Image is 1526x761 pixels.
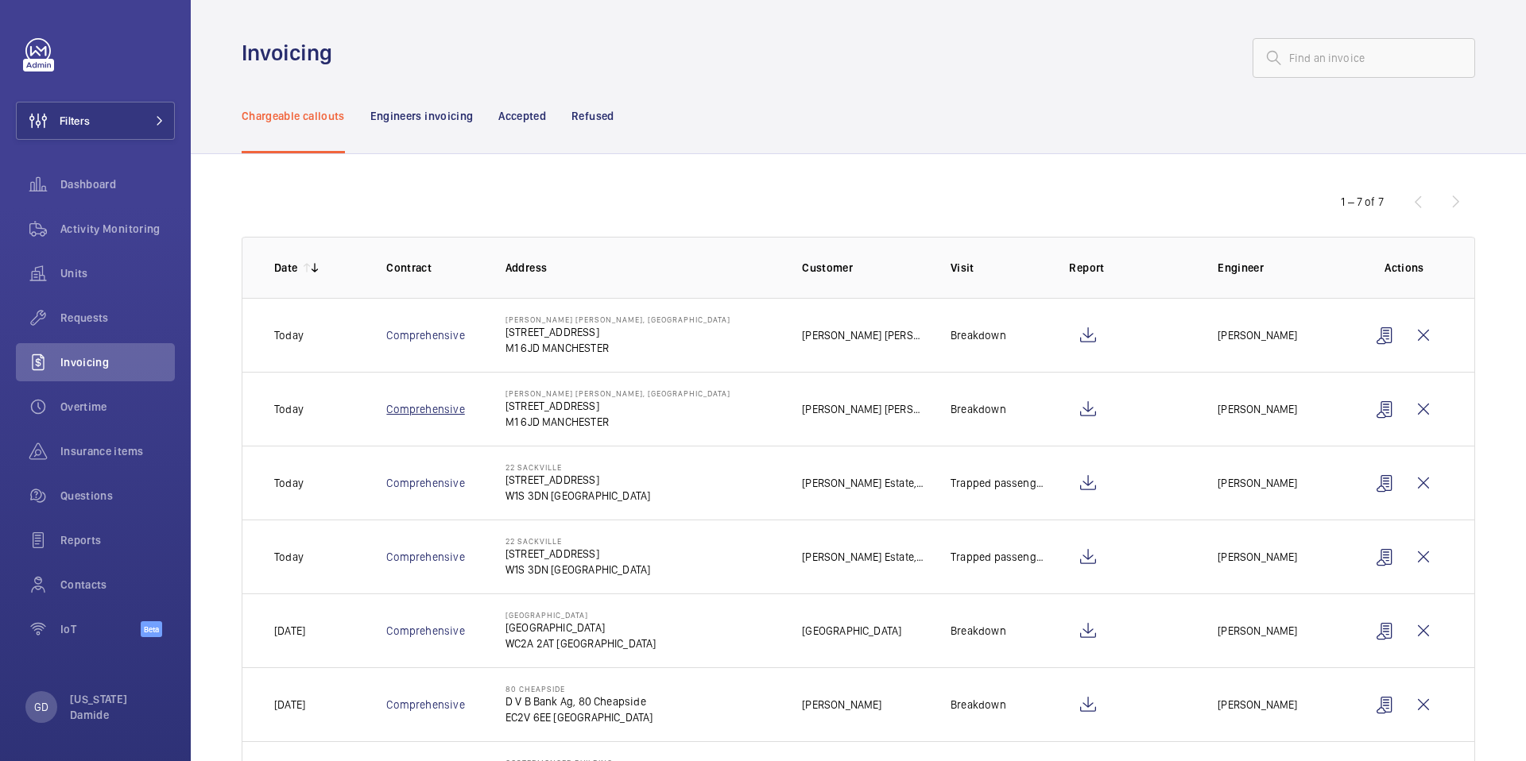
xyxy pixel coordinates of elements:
p: GD [34,699,48,715]
p: D V B Bank Ag, 80 Cheapside [505,693,653,709]
p: Today [274,549,304,565]
div: 1 – 7 of 7 [1341,194,1384,210]
p: M1 6JD MANCHESTER [505,340,730,356]
p: [PERSON_NAME] [1218,401,1297,417]
p: Breakdown [951,697,1006,713]
p: [US_STATE] Damide [70,691,165,723]
a: Comprehensive [386,403,464,415]
span: Questions [60,488,175,504]
p: Today [274,327,304,343]
p: WC2A 2AT [GEOGRAPHIC_DATA] [505,635,656,651]
p: W1S 3DN [GEOGRAPHIC_DATA] [505,488,651,504]
p: Accepted [498,108,546,124]
span: Filters [60,113,90,129]
a: Comprehensive [386,550,464,563]
p: [STREET_ADDRESS] [505,472,651,488]
p: EC2V 6EE [GEOGRAPHIC_DATA] [505,709,653,725]
p: Report [1069,260,1192,276]
p: Date [274,260,297,276]
span: Requests [60,310,175,326]
h1: Invoicing [242,38,342,68]
p: [PERSON_NAME] [1218,623,1297,639]
a: Comprehensive [386,624,464,637]
p: Actions [1366,260,1443,276]
p: Breakdown [951,623,1006,639]
p: [GEOGRAPHIC_DATA] [505,620,656,635]
p: [GEOGRAPHIC_DATA] [505,610,656,620]
p: Engineers invoicing [370,108,474,124]
p: [STREET_ADDRESS] [505,398,730,414]
p: Breakdown [951,327,1006,343]
span: Activity Monitoring [60,221,175,237]
span: Insurance items [60,443,175,459]
span: Reports [60,532,175,548]
p: [PERSON_NAME] [1218,549,1297,565]
p: [PERSON_NAME] [1218,697,1297,713]
span: Beta [141,621,162,637]
span: IoT [60,621,141,637]
p: Today [274,401,304,417]
p: [STREET_ADDRESS] [505,546,651,562]
p: [DATE] [274,623,305,639]
p: Trapped passenger [951,549,1044,565]
p: [PERSON_NAME] [PERSON_NAME], [GEOGRAPHIC_DATA] [505,315,730,324]
p: 80 Cheapside [505,684,653,693]
span: Overtime [60,399,175,415]
p: Contract [386,260,479,276]
p: 22 Sackville [505,536,651,546]
p: W1S 3DN [GEOGRAPHIC_DATA] [505,562,651,578]
span: Dashboard [60,176,175,192]
p: [PERSON_NAME] [PERSON_NAME], [GEOGRAPHIC_DATA] [505,388,730,398]
p: [PERSON_NAME] [PERSON_NAME] [802,327,925,343]
p: Customer [802,260,925,276]
p: Address [505,260,777,276]
p: [GEOGRAPHIC_DATA] [802,623,901,639]
a: Comprehensive [386,329,464,342]
p: [PERSON_NAME] [802,697,881,713]
p: [PERSON_NAME] [PERSON_NAME] [802,401,925,417]
p: [PERSON_NAME] [1218,475,1297,491]
p: Refused [571,108,614,124]
p: [STREET_ADDRESS] [505,324,730,340]
a: Comprehensive [386,698,464,711]
p: Chargeable callouts [242,108,345,124]
p: Today [274,475,304,491]
span: Contacts [60,577,175,593]
p: [DATE] [274,697,305,713]
p: Breakdown [951,401,1006,417]
span: Invoicing [60,354,175,370]
p: M1 6JD MANCHESTER [505,414,730,430]
p: [PERSON_NAME] Estate, C/O Helix Property Advisors Limited [802,475,925,491]
p: Visit [951,260,1044,276]
p: [PERSON_NAME] Estate, C/O Helix Property Advisors Limited [802,549,925,565]
button: Filters [16,102,175,140]
p: [PERSON_NAME] [1218,327,1297,343]
input: Find an invoice [1253,38,1475,78]
a: Comprehensive [386,477,464,489]
span: Units [60,265,175,281]
p: Engineer [1218,260,1341,276]
p: 22 Sackville [505,462,651,472]
p: Trapped passenger [951,475,1044,491]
